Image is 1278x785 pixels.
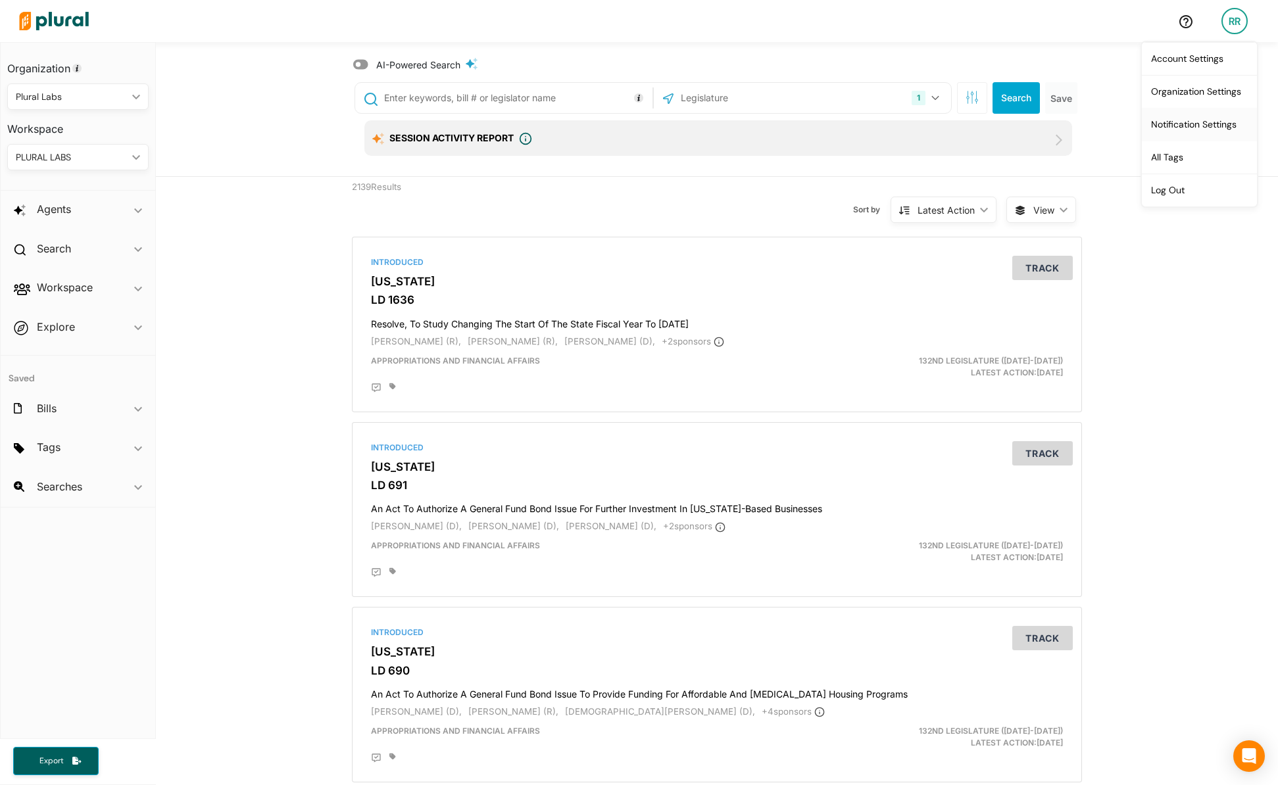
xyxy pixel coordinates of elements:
span: AI-Powered Search [376,58,460,72]
h4: Saved [1,356,155,388]
h3: LD 691 [371,479,1063,492]
button: Track [1012,626,1073,650]
span: [PERSON_NAME] (R), [371,336,461,346]
button: 1 [906,85,948,110]
span: Search Filters [966,91,979,102]
a: Notification Settings [1142,108,1257,141]
div: Latest Action: [DATE] [835,725,1073,749]
span: Appropriations and Financial Affairs [371,356,540,366]
h4: Resolve, To Study Changing The Start Of The State Fiscal Year To [DATE] [371,312,1063,330]
span: 132nd Legislature ([DATE]-[DATE]) [919,726,1063,736]
h3: [US_STATE] [371,645,1063,658]
span: [PERSON_NAME] (R), [468,706,558,717]
h4: An Act To Authorize A General Fund Bond Issue For Further Investment In [US_STATE]-Based Businesses [371,497,1063,515]
div: Tooltip anchor [71,62,83,74]
h3: [US_STATE] [371,275,1063,288]
span: 132nd Legislature ([DATE]-[DATE]) [919,356,1063,366]
a: Log Out [1142,174,1257,206]
span: [PERSON_NAME] (D), [371,521,462,531]
h3: Organization [7,49,149,78]
button: Track [1012,441,1073,465]
h2: Agents [37,202,71,216]
button: Export [13,747,99,775]
div: Open Intercom Messenger [1233,740,1265,772]
h2: Bills [37,401,57,416]
div: Latest Action: [DATE] [835,540,1073,563]
div: Add tags [389,383,396,391]
h3: LD 1636 [371,293,1063,306]
h2: Tags [37,440,61,454]
span: + 4 sponsor s [762,706,825,717]
a: Account Settings [1142,42,1257,75]
div: 1 [912,91,925,105]
button: Save [1045,82,1077,114]
div: Latest Action: [DATE] [835,355,1073,379]
span: Appropriations and Financial Affairs [371,726,540,736]
span: [DEMOGRAPHIC_DATA][PERSON_NAME] (D), [565,706,755,717]
a: All Tags [1142,141,1257,174]
div: PLURAL LABS [16,151,127,164]
span: [PERSON_NAME] (D), [371,706,462,717]
span: + 2 sponsor s [663,521,725,531]
a: RR [1211,3,1258,39]
input: Enter keywords, bill # or legislator name [383,85,649,110]
a: Organization Settings [1142,75,1257,108]
h2: Explore [37,320,75,334]
div: Tooltip anchor [633,92,645,104]
button: Search [993,82,1040,114]
div: Introduced [371,256,1063,268]
div: Add Position Statement [371,567,381,578]
h4: An Act To Authorize A General Fund Bond Issue To Provide Funding For Affordable And [MEDICAL_DATA... [371,682,1063,700]
div: Introduced [371,627,1063,638]
span: Export [30,755,72,767]
h3: LD 690 [371,664,1063,677]
div: Add tags [389,567,396,575]
div: 2139 Results [342,177,529,227]
span: [PERSON_NAME] (D), [564,336,655,346]
span: 132nd Legislature ([DATE]-[DATE]) [919,540,1063,550]
div: RR [1221,8,1248,34]
div: Add tags [389,753,396,761]
span: [PERSON_NAME] (R), [468,336,558,346]
div: Introduced [371,442,1063,454]
h3: [US_STATE] [371,460,1063,473]
span: [PERSON_NAME] (D), [468,521,559,531]
span: View [1033,203,1054,217]
input: Legislature [679,85,820,110]
h2: Searches [37,479,82,494]
div: Plural Labs [16,90,127,104]
span: Appropriations and Financial Affairs [371,540,540,550]
span: [PERSON_NAME] (D), [566,521,656,531]
span: + 2 sponsor s [662,336,724,346]
div: Add Position Statement [371,383,381,393]
h2: Workspace [37,280,93,295]
div: Latest Action [918,203,975,217]
h2: Search [37,241,71,256]
button: Track [1012,256,1073,280]
span: Session Activity Report [389,132,514,143]
span: Sort by [853,204,891,216]
div: Add Position Statement [371,753,381,763]
h3: Workspace [7,110,149,139]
